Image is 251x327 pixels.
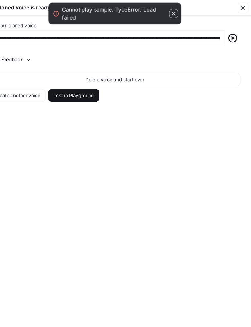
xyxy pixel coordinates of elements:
div: Cannot play sample: TypeError: Load failed [77,5,174,20]
button: Delete voice and start over [10,67,241,79]
p: Try your cloned voice [10,21,53,26]
button: Feedback [10,50,51,60]
h5: Your cloned voice is ready [5,4,66,10]
button: Test in Playground [64,82,111,94]
button: Create another voice [10,82,62,94]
